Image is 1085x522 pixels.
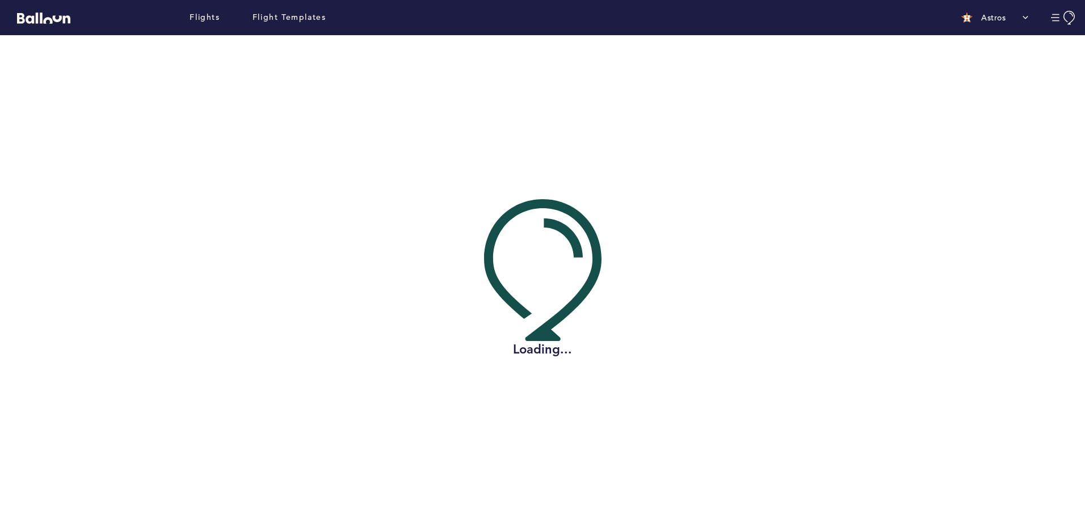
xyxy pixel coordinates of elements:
[253,11,326,24] a: Flight Templates
[1051,11,1076,25] button: Manage Account
[190,11,220,24] a: Flights
[17,12,70,24] svg: Balloon
[484,341,602,358] h2: Loading...
[956,6,1034,29] button: Astros
[981,12,1006,23] p: Astros
[9,11,70,23] a: Balloon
